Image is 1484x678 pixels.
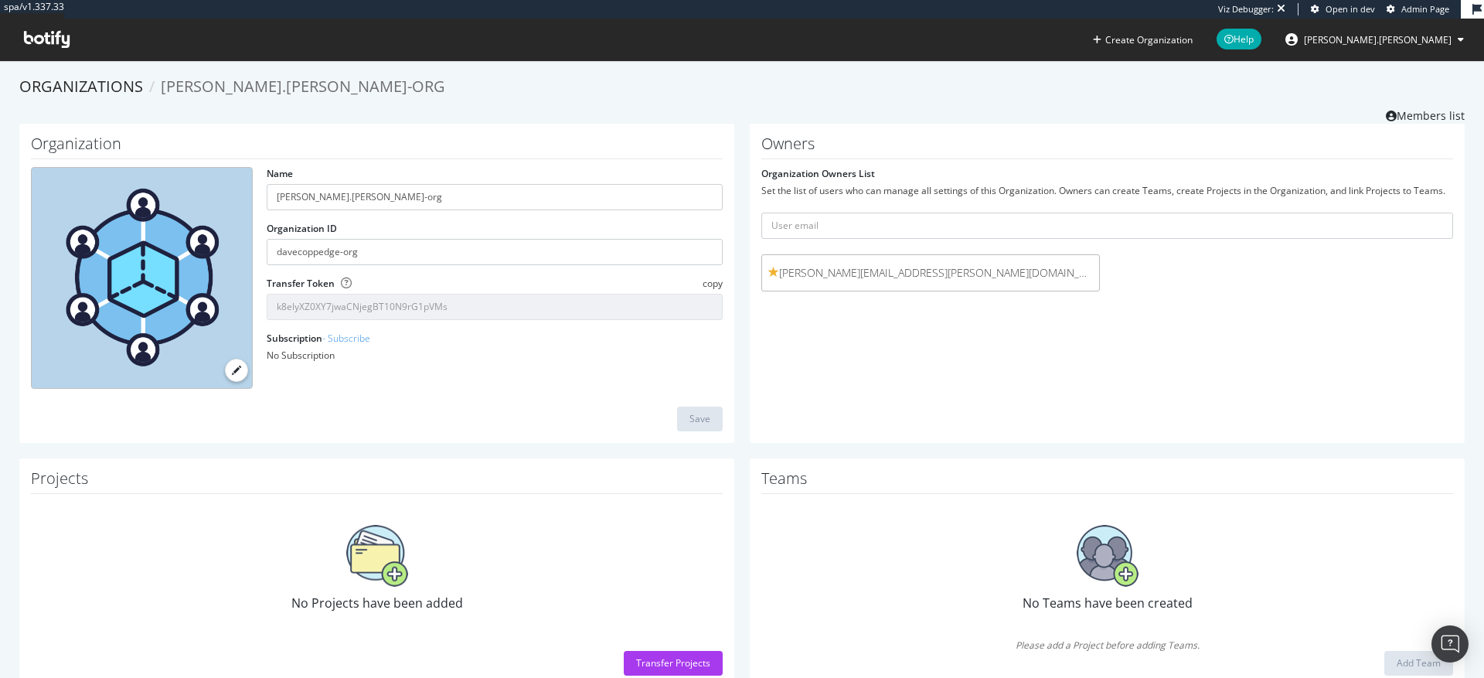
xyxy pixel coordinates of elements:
button: Add Team [1384,651,1453,676]
div: Save [689,412,710,425]
div: Viz Debugger: [1218,3,1274,15]
button: Transfer Projects [624,651,723,676]
button: [PERSON_NAME].[PERSON_NAME] [1273,27,1476,52]
span: Please add a Project before adding Teams. [761,639,1453,652]
h1: Teams [761,470,1453,494]
h1: Organization [31,135,723,159]
span: Admin Page [1401,3,1449,15]
div: No Subscription [267,349,723,362]
button: Create Organization [1092,32,1193,47]
a: Organizations [19,76,143,97]
div: Open Intercom Messenger [1431,625,1469,663]
img: No Projects have been added [346,525,408,587]
label: Subscription [267,332,370,345]
a: Open in dev [1311,3,1375,15]
span: [PERSON_NAME].[PERSON_NAME]-org [161,76,445,97]
label: Transfer Token [267,277,335,290]
input: User email [761,213,1453,239]
button: Save [677,407,723,431]
input: Organization ID [267,239,723,265]
label: Name [267,167,293,180]
span: No Teams have been created [1023,595,1193,612]
input: name [267,184,723,210]
a: - Subscribe [322,332,370,345]
span: No Projects have been added [291,595,463,612]
a: Members list [1386,104,1465,124]
h1: Projects [31,470,723,494]
div: Add Team [1397,656,1441,669]
div: Transfer Projects [636,656,710,669]
a: Add Team [1384,656,1453,669]
a: Transfer Projects [624,656,723,669]
span: Open in dev [1326,3,1375,15]
span: Help [1217,29,1261,49]
img: No Teams have been created [1077,525,1139,587]
a: Admin Page [1387,3,1449,15]
div: Set the list of users who can manage all settings of this Organization. Owners can create Teams, ... [761,184,1453,197]
span: copy [703,277,723,290]
label: Organization ID [267,222,337,235]
span: dave.coppedge [1304,33,1452,46]
label: Organization Owners List [761,167,875,180]
h1: Owners [761,135,1453,159]
ol: breadcrumbs [19,76,1465,98]
span: [PERSON_NAME][EMAIL_ADDRESS][PERSON_NAME][DOMAIN_NAME] [768,265,1093,281]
